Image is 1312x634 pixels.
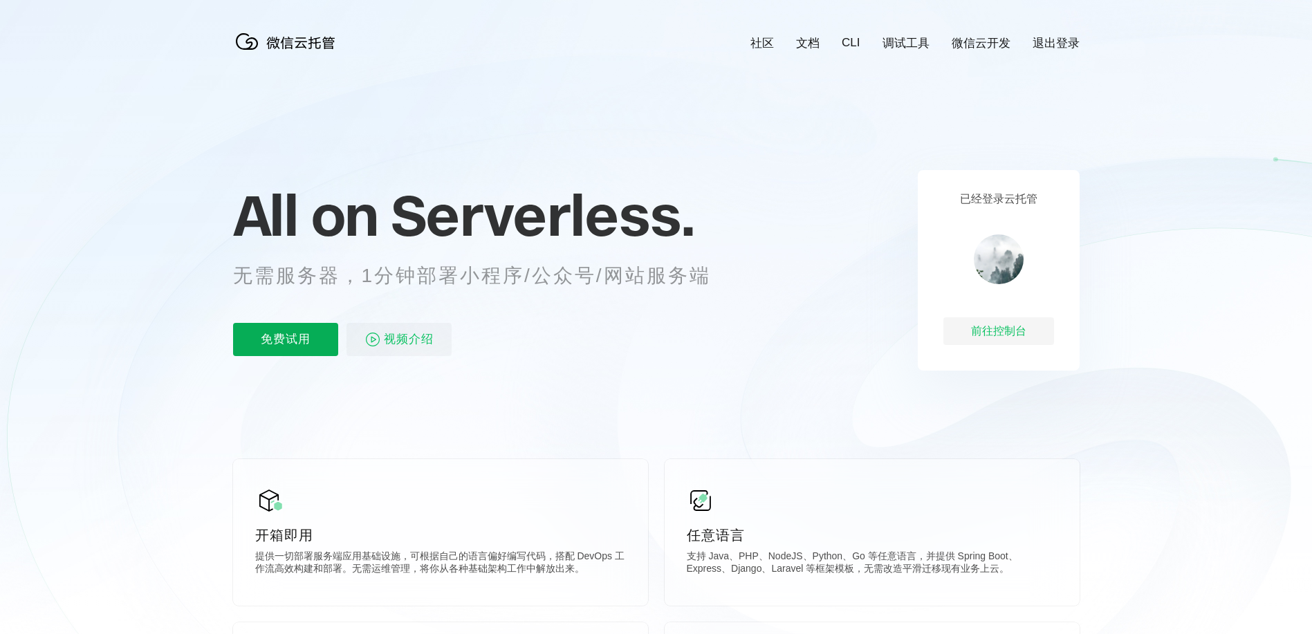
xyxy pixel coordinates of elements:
[960,192,1037,207] p: 已经登录云托管
[750,35,774,51] a: 社区
[883,35,930,51] a: 调试工具
[233,180,378,250] span: All on
[952,35,1010,51] a: 微信云开发
[255,525,626,545] p: 开箱即用
[687,550,1057,578] p: 支持 Java、PHP、NodeJS、Python、Go 等任意语言，并提供 Spring Boot、Express、Django、Laravel 等框架模板，无需改造平滑迁移现有业务上云。
[842,36,860,50] a: CLI
[233,262,737,290] p: 无需服务器，1分钟部署小程序/公众号/网站服务端
[255,550,626,578] p: 提供一切部署服务端应用基础设施，可根据自己的语言偏好编写代码，搭配 DevOps 工作流高效构建和部署。无需运维管理，将你从各种基础架构工作中解放出来。
[391,180,694,250] span: Serverless.
[1033,35,1080,51] a: 退出登录
[364,331,381,348] img: video_play.svg
[943,317,1054,345] div: 前往控制台
[233,28,344,55] img: 微信云托管
[687,525,1057,545] p: 任意语言
[796,35,820,51] a: 文档
[233,46,344,57] a: 微信云托管
[233,323,338,356] p: 免费试用
[384,323,434,356] span: 视频介绍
